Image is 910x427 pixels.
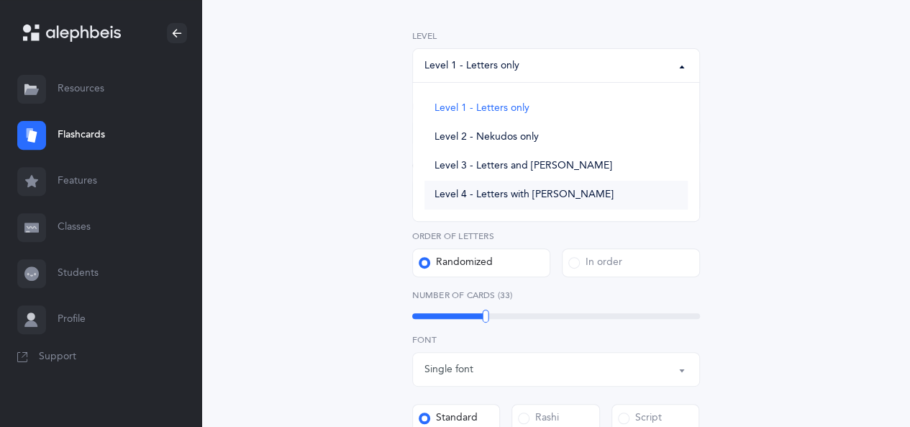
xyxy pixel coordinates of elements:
div: Rashi [518,411,559,426]
span: Support [39,350,76,364]
button: Level 1 - Letters only [412,48,700,83]
div: Randomized [419,256,493,270]
div: Level 1 - Letters only [424,58,519,73]
label: Font [412,333,700,346]
div: In order [568,256,622,270]
button: Single font [412,352,700,387]
div: Single font [424,362,473,377]
label: Order of letters [412,230,700,243]
span: Level 3 - Letters and [PERSON_NAME] [434,160,612,173]
label: Level [412,30,700,42]
div: Standard [419,411,478,426]
span: Level 2 - Nekudos only [434,131,539,144]
span: Level 1 - Letters only [434,102,529,115]
div: Script [618,411,662,426]
span: Level 4 - Letters with [PERSON_NAME] [434,189,614,202]
label: Number of Cards (33) [412,289,700,302]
